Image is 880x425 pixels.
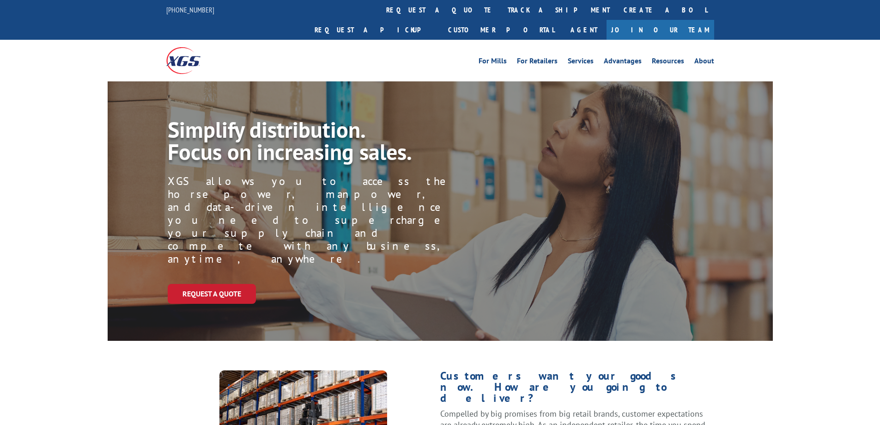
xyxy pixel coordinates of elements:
[607,20,714,40] a: Join Our Team
[568,57,594,68] a: Services
[694,57,714,68] a: About
[517,57,558,68] a: For Retailers
[561,20,607,40] a: Agent
[308,20,441,40] a: Request a pickup
[604,57,642,68] a: Advantages
[166,5,214,14] a: [PHONE_NUMBER]
[652,57,684,68] a: Resources
[168,175,462,265] p: XGS allows you to access the horsepower, manpower, and data-driven intelligence you need to super...
[168,118,449,167] h1: Simplify distribution. Focus on increasing sales.
[440,370,714,408] h1: Customers want your goods now. How are you going to deliver?
[479,57,507,68] a: For Mills
[441,20,561,40] a: Customer Portal
[168,284,256,304] a: Request a Quote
